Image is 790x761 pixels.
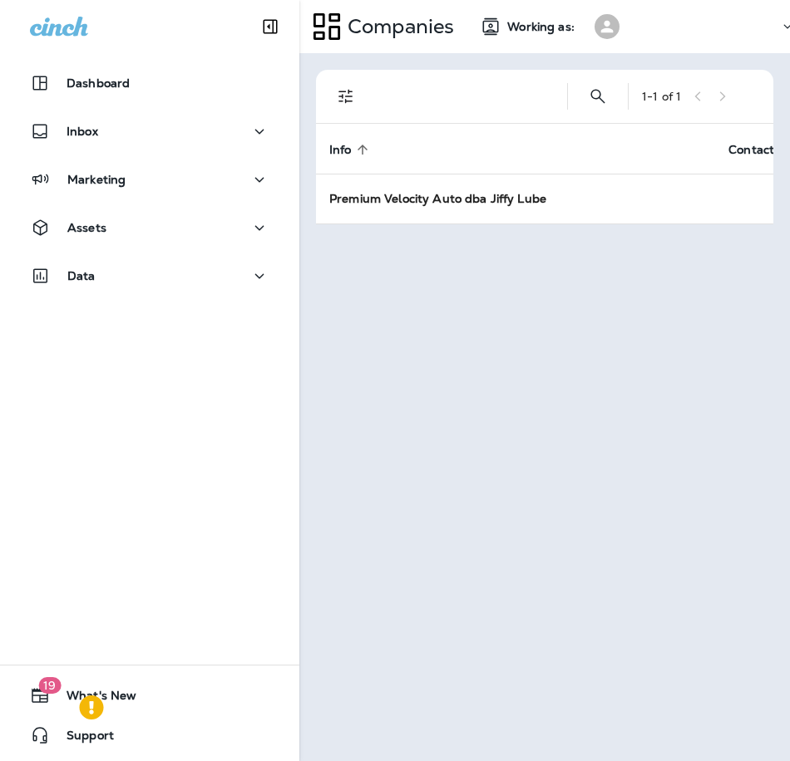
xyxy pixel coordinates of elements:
button: Assets [17,211,283,244]
button: Dashboard [17,66,283,100]
p: Companies [341,14,454,39]
button: 19What's New [17,679,283,712]
button: Inbox [17,115,283,148]
span: Info [329,143,352,157]
span: Support [50,729,114,749]
button: Filters [329,80,363,113]
p: Dashboard [67,76,130,90]
strong: Premium Velocity Auto dba Jiffy Lube [329,191,546,206]
span: Info [329,142,373,157]
span: 19 [38,677,61,694]
button: Data [17,259,283,292]
p: Marketing [67,173,126,186]
button: Support [17,719,283,752]
div: 1 - 1 of 1 [642,90,681,103]
button: Collapse Sidebar [247,10,294,43]
span: Working as: [507,20,578,34]
span: Contact [728,143,774,157]
button: Search Companies [581,80,615,113]
p: Data [67,269,96,282]
span: What's New [50,689,136,709]
button: Marketing [17,163,283,196]
p: Assets [67,221,106,234]
p: Inbox [67,125,98,138]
